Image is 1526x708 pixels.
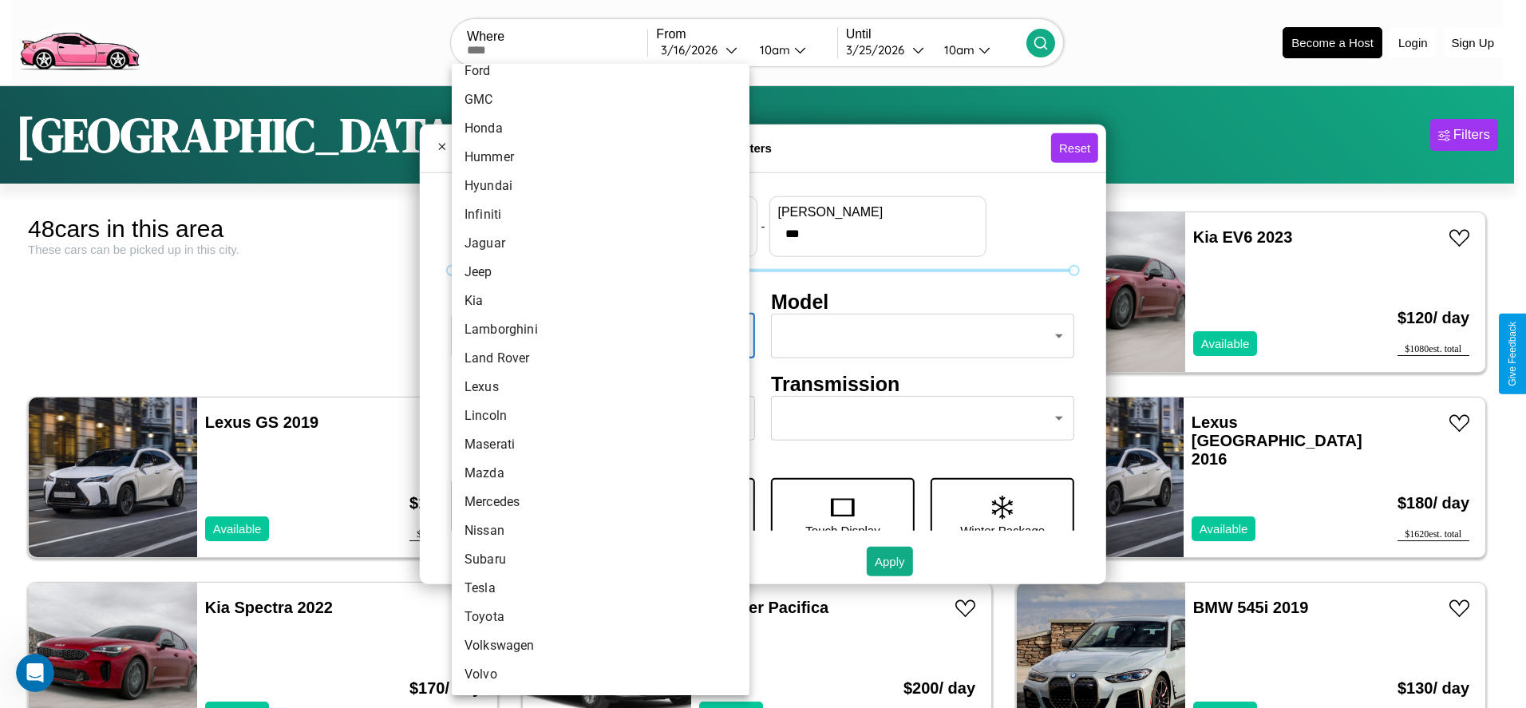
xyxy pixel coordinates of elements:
[452,545,749,574] li: Subaru
[452,516,749,545] li: Nissan
[452,344,749,373] li: Land Rover
[1507,322,1518,386] div: Give Feedback
[452,430,749,459] li: Maserati
[452,459,749,488] li: Mazda
[452,200,749,229] li: Infiniti
[452,574,749,603] li: Tesla
[452,258,749,287] li: Jeep
[452,114,749,143] li: Honda
[452,172,749,200] li: Hyundai
[452,488,749,516] li: Mercedes
[452,603,749,631] li: Toyota
[452,287,749,315] li: Kia
[16,654,54,692] iframe: Intercom live chat
[452,373,749,401] li: Lexus
[452,660,749,689] li: Volvo
[452,315,749,344] li: Lamborghini
[452,631,749,660] li: Volkswagen
[452,229,749,258] li: Jaguar
[452,85,749,114] li: GMC
[452,143,749,172] li: Hummer
[452,57,749,85] li: Ford
[452,401,749,430] li: Lincoln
